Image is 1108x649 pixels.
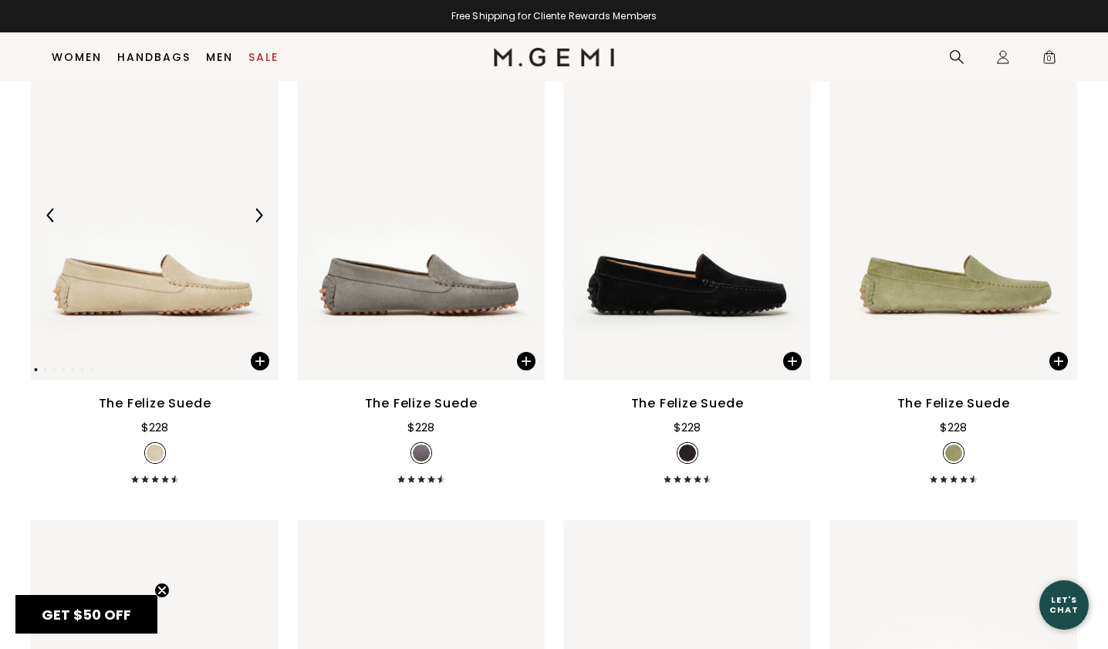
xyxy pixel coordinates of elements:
div: $228 [407,418,434,437]
div: $228 [674,418,701,437]
a: The Felize Suede$228 [297,50,545,483]
img: v_7312143024187_SWATCH_50x.jpg [945,444,962,461]
div: The Felize Suede [631,394,744,413]
div: The Felize Suede [99,394,211,413]
div: The Felize Suede [897,394,1010,413]
img: v_05707_SWATCH_50x.jpg [679,444,696,461]
a: The Felize Suede$228 [563,50,811,483]
span: GET $50 OFF [42,605,131,624]
a: Sale [248,51,279,63]
a: Women [52,51,102,63]
div: Let's Chat [1039,595,1089,614]
img: Previous Arrow [44,208,58,222]
div: $228 [940,418,967,437]
a: Handbags [117,51,191,63]
a: The Felize Suede$228 [829,50,1077,483]
div: $228 [141,418,168,437]
div: GET $50 OFFClose teaser [15,595,157,634]
a: Previous ArrowNext ArrowThe Felize Suede$228 [31,50,279,483]
div: The Felize Suede [365,394,478,413]
span: 0 [1042,52,1057,68]
img: v_05850_SWATCH_50x.jpg [147,444,164,461]
img: M.Gemi [494,48,615,66]
a: Men [206,51,233,63]
img: v_10394_SWATCH_50x.jpg [413,444,430,461]
button: Close teaser [154,583,170,598]
img: Next Arrow [252,208,265,222]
